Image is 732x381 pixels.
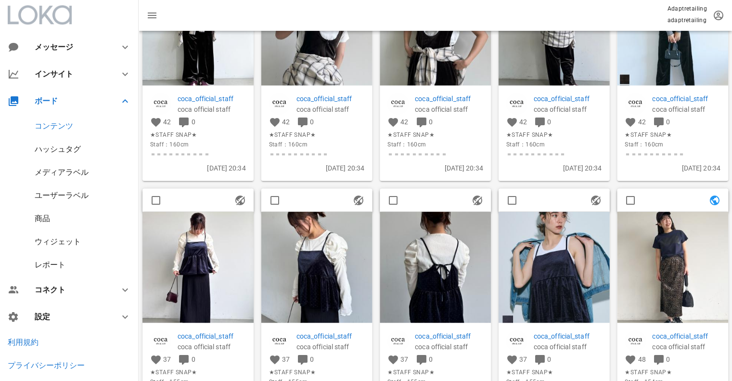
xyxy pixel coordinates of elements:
[387,130,483,139] span: ★STAFF SNAP★
[506,93,527,114] img: coca_official_staff
[387,93,409,114] img: coca_official_staff
[35,237,81,246] a: ウィジェット
[625,139,720,149] span: Staff：160cm
[35,42,104,52] div: メッセージ
[8,361,85,370] a: プライバシーポリシー
[35,168,89,177] a: メディアラベル
[35,260,65,269] a: レポート
[666,355,670,363] span: 0
[269,93,290,114] img: coca_official_staff
[506,367,602,377] span: ★STAFF SNAP★
[282,355,290,363] span: 37
[638,355,645,363] span: 48
[150,162,246,173] p: [DATE] 20:34
[667,15,707,25] p: adaptretailing
[35,69,108,79] div: インサイト
[429,355,433,363] span: 0
[192,355,195,363] span: 0
[519,118,527,125] span: 42
[8,338,39,347] a: 利用規約
[625,149,720,158] span: ＝＝＝＝＝＝＝＝＝＝
[296,341,365,352] p: coca official staff
[163,355,171,363] span: 37
[547,118,551,125] span: 0
[429,118,433,125] span: 0
[310,355,314,363] span: 0
[652,104,720,114] p: coca official staff
[667,4,707,13] p: Adaptretailing
[415,104,483,114] p: coca official staff
[387,149,483,158] span: ＝＝＝＝＝＝＝＝＝＝
[415,93,483,104] a: coca_official_staff
[625,162,720,173] p: [DATE] 20:34
[387,162,483,173] p: [DATE] 20:34
[35,145,81,154] div: ハッシュタグ
[269,367,365,377] span: ★STAFF SNAP★
[35,121,73,131] a: コンテンツ
[506,149,602,158] span: ＝＝＝＝＝＝＝＝＝＝
[666,118,670,125] span: 0
[519,355,527,363] span: 37
[150,330,171,352] img: coca_official_staff
[534,341,602,352] p: coca official staff
[652,341,720,352] p: coca official staff
[35,285,108,294] div: コネクト
[150,149,246,158] span: ＝＝＝＝＝＝＝＝＝＝
[310,118,314,125] span: 0
[506,139,602,149] span: Staff：160cm
[534,330,602,341] a: coca_official_staff
[150,130,246,139] span: ★STAFF SNAP★
[625,130,720,139] span: ★STAFF SNAP★
[142,211,254,323] img: 1476494527640107_18068419163132517_8232679121641942779_n.jpg
[387,367,483,377] span: ★STAFF SNAP★
[296,104,365,114] p: coca official staff
[296,330,365,341] a: coca_official_staff
[178,341,246,352] p: coca official staff
[387,330,409,352] img: coca_official_staff
[387,139,483,149] span: Staff：160cm
[617,211,728,323] img: 1476498526959972_18068419076132517_7182512873215434048_n.jpg
[269,330,290,352] img: coca_official_staff
[35,214,50,223] a: 商品
[178,330,246,341] a: coca_official_staff
[150,93,171,114] img: coca_official_staff
[178,93,246,104] a: coca_official_staff
[269,162,365,173] p: [DATE] 20:34
[625,367,720,377] span: ★STAFF SNAP★
[400,355,408,363] span: 37
[269,139,365,149] span: Staff：160cm
[163,118,171,125] span: 42
[261,211,372,323] img: 1476495526380214_18068419190132517_5137057510294216559_n.jpg
[415,330,483,341] a: coca_official_staff
[638,118,645,125] span: 42
[296,93,365,104] p: coca_official_staff
[35,191,89,200] a: ユーザーラベル
[178,104,246,114] p: coca official staff
[282,118,290,125] span: 42
[506,162,602,173] p: [DATE] 20:34
[150,139,246,149] span: Staff：160cm
[506,130,602,139] span: ★STAFF SNAP★
[547,355,551,363] span: 0
[499,211,610,323] img: 1476497527345465_18068419175132517_6220119655681837953_n.jpg
[380,211,491,323] img: 1476496527716897_18068419187132517_1977398315312642363_n.jpg
[192,118,195,125] span: 0
[35,96,108,105] div: ボード
[625,93,646,114] img: coca_official_staff
[652,330,720,341] a: coca_official_staff
[534,93,602,104] a: coca_official_staff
